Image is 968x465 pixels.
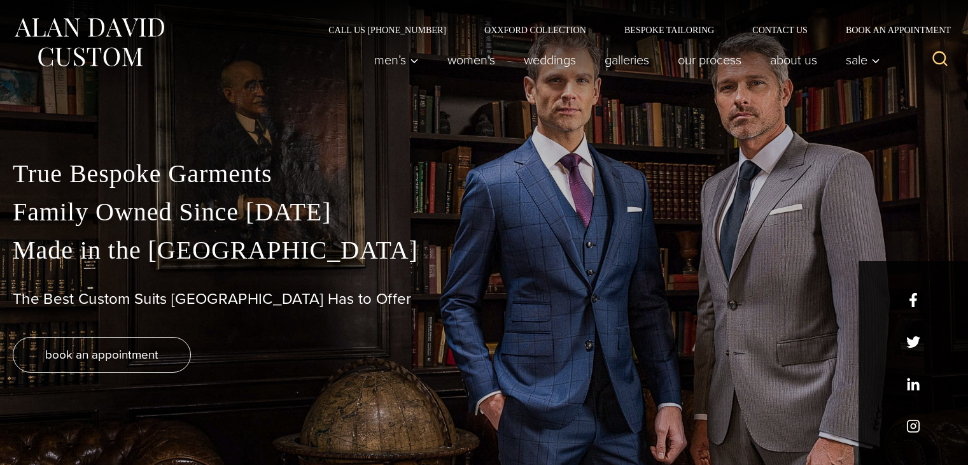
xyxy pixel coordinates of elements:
[45,345,158,364] span: book an appointment
[13,14,165,71] img: Alan David Custom
[510,47,591,73] a: weddings
[13,290,955,308] h1: The Best Custom Suits [GEOGRAPHIC_DATA] Has to Offer
[309,25,465,34] a: Call Us [PHONE_NUMBER]
[925,45,955,75] button: View Search Form
[374,54,419,66] span: Men’s
[309,25,955,34] nav: Secondary Navigation
[465,25,605,34] a: Oxxford Collection
[13,155,955,269] p: True Bespoke Garments Family Owned Since [DATE] Made in the [GEOGRAPHIC_DATA]
[433,47,510,73] a: Women’s
[360,47,887,73] nav: Primary Navigation
[827,25,955,34] a: Book an Appointment
[846,54,880,66] span: Sale
[664,47,756,73] a: Our Process
[591,47,664,73] a: Galleries
[756,47,832,73] a: About Us
[605,25,733,34] a: Bespoke Tailoring
[733,25,827,34] a: Contact Us
[13,337,191,373] a: book an appointment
